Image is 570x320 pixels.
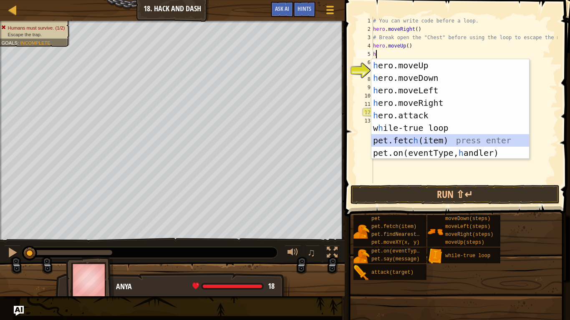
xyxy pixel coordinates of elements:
button: Adjust volume [285,245,301,262]
div: 5 [356,50,373,58]
button: Ask AI [271,2,293,17]
button: Ask AI [14,306,24,316]
button: Toggle fullscreen [324,245,340,262]
button: Show game menu [320,2,340,21]
div: 12 [356,108,373,117]
img: portrait.png [427,248,443,264]
span: Ask AI [275,5,289,12]
span: Hints [298,5,311,12]
div: 9 [356,83,373,92]
span: : [18,40,20,45]
img: thang_avatar_frame.png [66,257,114,303]
img: portrait.png [353,265,369,281]
div: 3 [356,33,373,42]
span: pet.moveXY(x, y) [371,240,419,245]
li: Humans must survive. [1,25,65,31]
span: 18 [268,281,275,291]
span: moveLeft(steps) [445,224,490,230]
button: Ctrl + P: Pause [4,245,21,262]
div: 2 [356,25,373,33]
img: portrait.png [353,224,369,240]
div: Anya [116,281,281,292]
span: pet.findNearestByType(type) [371,232,452,237]
div: health: 18 / 18 [192,282,275,290]
span: pet [371,216,381,222]
div: 11 [356,100,373,108]
div: 1 [356,17,373,25]
div: 13 [356,117,373,125]
span: attack(target) [371,270,414,275]
span: pet.say(message) [371,256,419,262]
span: moveDown(steps) [445,216,490,222]
span: Goals [1,40,18,45]
button: ♫ [305,245,320,262]
span: pet.fetch(item) [371,224,416,230]
div: 6 [356,58,373,67]
div: 4 [356,42,373,50]
span: while-true loop [445,253,490,259]
img: portrait.png [353,248,369,264]
div: 8 [356,75,373,83]
div: 10 [356,92,373,100]
span: Escape the trap. [8,32,42,37]
li: Escape the trap. [1,31,65,38]
span: pet.on(eventType, handler) [371,248,449,254]
span: moveRight(steps) [445,232,493,237]
span: moveUp(steps) [445,240,484,245]
img: portrait.png [427,224,443,240]
span: Humans must survive. (1/2) [8,25,65,30]
div: 7 [356,67,373,75]
span: Incomplete [20,40,50,45]
button: Run ⇧↵ [351,185,560,204]
span: ♫ [307,246,315,259]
